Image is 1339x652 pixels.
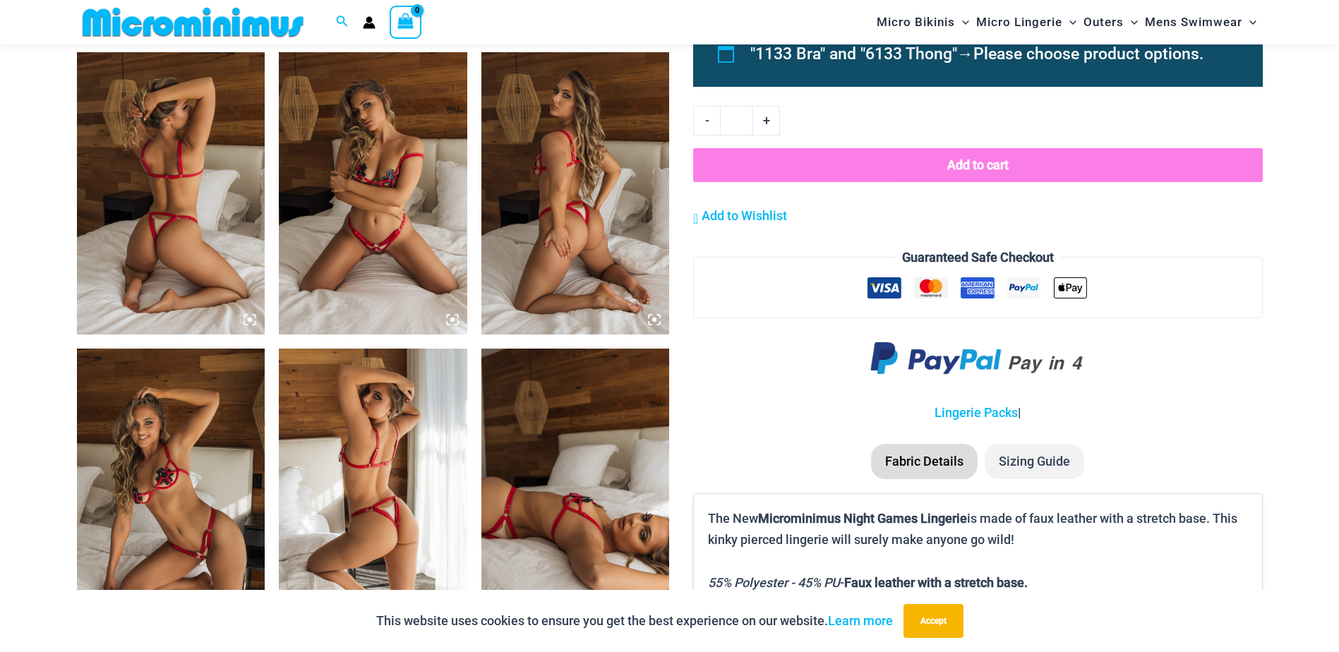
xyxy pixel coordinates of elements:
a: + [753,106,780,135]
span: Menu Toggle [955,4,969,40]
a: Mens SwimwearMenu ToggleMenu Toggle [1141,4,1260,40]
b: Faux leather with a stretch base. [844,575,1028,590]
span: Outers [1083,4,1124,40]
span: Menu Toggle [1124,4,1138,40]
span: Mens Swimwear [1145,4,1242,40]
i: 55% Polyester - 45% PU [708,575,840,590]
button: Accept [903,604,963,638]
button: Add to cart [693,148,1262,182]
p: The New is made of faux leather with a stretch base. This kinky pierced lingerie will surely make... [708,508,1247,550]
nav: Site Navigation [871,2,1263,42]
p: | [693,402,1262,423]
li: Fabric Details [871,444,978,479]
span: Please choose product options. [973,44,1203,64]
img: Night Games Red 1133 Bralette 6133 Thong [77,349,265,631]
a: OutersMenu ToggleMenu Toggle [1080,4,1141,40]
span: Menu Toggle [1242,4,1256,40]
span: "1133 Bra" and "6133 Thong" [750,44,957,64]
span: Micro Bikinis [877,4,955,40]
a: Learn more [828,613,893,628]
li: → [750,38,1230,71]
img: MM SHOP LOGO FLAT [77,6,309,38]
a: Micro LingerieMenu ToggleMenu Toggle [973,4,1080,40]
img: Night Games Red 1133 Bralette 6133 Thong [481,349,670,631]
span: Menu Toggle [1062,4,1076,40]
a: View Shopping Cart, empty [390,6,422,38]
li: Sizing Guide [985,444,1084,479]
b: Microminimus Night Games Lingerie [758,511,967,526]
input: Product quantity [720,106,753,135]
img: Night Games Red 1133 Bralette 6133 Thong [481,52,670,334]
a: Account icon link [363,16,376,29]
a: Add to Wishlist [693,205,787,227]
img: Night Games Red 1133 Bralette 6133 Thong [279,349,467,631]
img: Night Games Red 1133 Bralette 6133 Thong [77,52,265,334]
p: - [708,572,1247,593]
span: Micro Lingerie [976,4,1062,40]
a: Lingerie Packs [935,405,1018,420]
span: Add to Wishlist [702,208,787,223]
legend: Guaranteed Safe Checkout [896,247,1059,268]
a: Micro BikinisMenu ToggleMenu Toggle [873,4,973,40]
a: - [693,106,720,135]
a: Search icon link [336,13,349,31]
p: This website uses cookies to ensure you get the best experience on our website. [376,610,893,632]
img: Night Games Red 1133 Bralette 6133 Thong [279,52,467,334]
